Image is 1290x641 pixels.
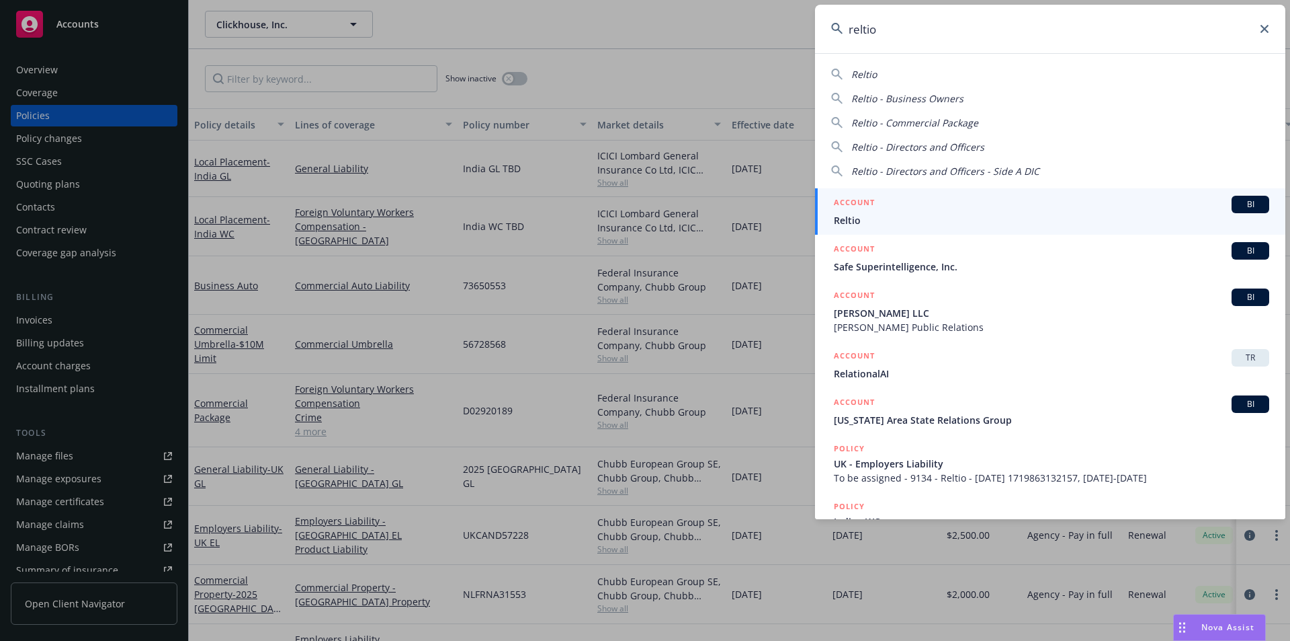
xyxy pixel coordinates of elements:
[1201,621,1254,633] span: Nova Assist
[834,500,865,513] h5: POLICY
[851,141,984,153] span: Reltio - Directors and Officers
[834,413,1269,427] span: [US_STATE] Area State Relations Group
[815,281,1285,342] a: ACCOUNTBI[PERSON_NAME] LLC[PERSON_NAME] Public Relations
[834,289,875,305] h5: ACCOUNT
[834,349,875,365] h5: ACCOUNT
[834,457,1269,471] span: UK - Employers Liability
[1174,615,1191,640] div: Drag to move
[815,388,1285,435] a: ACCOUNTBI[US_STATE] Area State Relations Group
[1237,198,1264,211] span: BI
[851,68,877,81] span: Reltio
[1237,245,1264,257] span: BI
[834,242,875,258] h5: ACCOUNT
[815,5,1285,53] input: Search...
[834,306,1269,320] span: [PERSON_NAME] LLC
[834,515,1269,529] span: India - WC
[815,235,1285,281] a: ACCOUNTBISafe Superintelligence, Inc.
[1237,291,1264,303] span: BI
[1173,614,1266,641] button: Nova Assist
[834,320,1269,334] span: [PERSON_NAME] Public Relations
[834,471,1269,485] span: To be assigned - 9134 - Reltio - [DATE] 1719863132157, [DATE]-[DATE]
[834,442,865,455] h5: POLICY
[851,92,963,105] span: Reltio - Business Owners
[834,213,1269,227] span: Reltio
[1237,398,1264,410] span: BI
[834,196,875,212] h5: ACCOUNT
[815,188,1285,235] a: ACCOUNTBIReltio
[851,165,1039,178] span: Reltio - Directors and Officers - Side A DIC
[815,342,1285,388] a: ACCOUNTTRRelationalAI
[834,260,1269,274] span: Safe Superintelligence, Inc.
[851,116,978,129] span: Reltio - Commercial Package
[815,435,1285,492] a: POLICYUK - Employers LiabilityTo be assigned - 9134 - Reltio - [DATE] 1719863132157, [DATE]-[DATE]
[1237,352,1264,364] span: TR
[815,492,1285,550] a: POLICYIndia - WC
[834,367,1269,381] span: RelationalAI
[834,395,875,412] h5: ACCOUNT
